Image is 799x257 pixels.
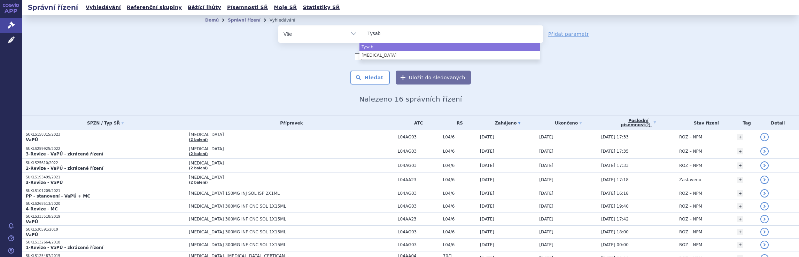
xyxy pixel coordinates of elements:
span: [MEDICAL_DATA] 300MG INF CNC SOL 1X15ML [189,230,363,234]
strong: 1-Revize - VaPÚ - zkrácené řízení [26,245,103,250]
span: ROZ – NPM [679,230,702,234]
span: [DATE] 00:00 [601,242,629,247]
strong: 3-Revize - VaPÚ - zkrácené řízení [26,152,103,156]
p: SUKLS158315/2023 [26,132,185,137]
span: [DATE] [480,163,494,168]
span: [DATE] [539,135,553,139]
span: L04AG03 [398,135,440,139]
span: L04/6 [443,135,476,139]
th: Přípravek [185,116,394,130]
a: Statistiky SŘ [301,3,342,12]
span: L04AG03 [398,149,440,154]
p: SUKLS193499/2021 [26,175,185,180]
th: Stav řízení [676,116,734,130]
a: detail [760,202,769,210]
span: [DATE] [539,230,553,234]
p: SUKLS268513/2020 [26,201,185,206]
label: Zahrnout [DEMOGRAPHIC_DATA] přípravky [355,53,466,60]
span: [DATE] [539,204,553,209]
p: SUKLS25610/2022 [26,161,185,166]
p: SUKLS259925/2022 [26,146,185,151]
span: [MEDICAL_DATA] [189,132,363,137]
li: Tysab [359,43,540,51]
span: [DATE] [539,191,553,196]
span: ROZ – NPM [679,135,702,139]
span: [DATE] [539,163,553,168]
a: detail [760,161,769,170]
span: [DATE] [480,149,494,154]
a: Poslednípísemnost(?) [601,116,676,130]
button: Uložit do sledovaných [396,71,471,85]
span: [DATE] [480,204,494,209]
strong: 4-Revize - MC [26,207,58,211]
a: detail [760,228,769,236]
span: L04/6 [443,242,476,247]
span: L04/6 [443,177,476,182]
p: SUKLS30591/2019 [26,227,185,232]
span: [DATE] [480,135,494,139]
a: Běžící lhůty [186,3,223,12]
span: [DATE] 19:40 [601,204,629,209]
h2: Správní řízení [22,2,84,12]
span: ROZ – NPM [679,242,702,247]
a: (2 balení) [189,138,208,142]
a: + [737,162,743,169]
strong: VaPÚ [26,219,38,224]
span: L04AA23 [398,177,440,182]
span: [MEDICAL_DATA] [189,161,363,166]
a: + [737,203,743,209]
span: [MEDICAL_DATA] 300MG INF CNC SOL 1X15ML [189,204,363,209]
span: L04AG03 [398,191,440,196]
a: Domů [205,18,219,23]
a: detail [760,241,769,249]
span: L04/6 [443,149,476,154]
a: + [737,229,743,235]
span: [DATE] [480,217,494,222]
abbr: (?) [645,123,650,127]
span: [DATE] [480,242,494,247]
span: [MEDICAL_DATA] [189,175,363,180]
p: SUKLS132664/2018 [26,240,185,245]
span: [DATE] [480,230,494,234]
li: Vyhledávání [270,15,304,25]
a: (2 balení) [189,152,208,156]
a: + [737,190,743,196]
a: + [737,148,743,154]
a: detail [760,176,769,184]
a: detail [760,215,769,223]
a: + [737,216,743,222]
span: [MEDICAL_DATA] 150MG INJ SOL ISP 2X1ML [189,191,363,196]
th: Tag [734,116,757,130]
a: SPZN / Typ SŘ [26,118,185,128]
a: Zahájeno [480,118,536,128]
span: Nalezeno 16 správních řízení [359,95,462,103]
a: Moje SŘ [272,3,299,12]
a: + [737,177,743,183]
span: [DATE] 16:18 [601,191,629,196]
a: detail [760,133,769,141]
a: (2 balení) [189,166,208,170]
span: [DATE] [539,217,553,222]
a: + [737,134,743,140]
th: RS [440,116,476,130]
a: Ukončeno [539,118,598,128]
span: [DATE] 17:33 [601,163,629,168]
span: ROZ – NPM [679,204,702,209]
span: ROZ – NPM [679,217,702,222]
span: ROZ – NPM [679,149,702,154]
strong: VaPÚ [26,137,38,142]
span: [DATE] [539,177,553,182]
span: L04/6 [443,230,476,234]
span: L04/6 [443,217,476,222]
strong: 3-Revize - VaPÚ [26,180,63,185]
span: [DATE] [480,177,494,182]
span: [DATE] 18:00 [601,230,629,234]
p: SUKLS333518/2019 [26,214,185,219]
span: [MEDICAL_DATA] 300MG INF CNC SOL 1X15ML [189,242,363,247]
a: detail [760,147,769,155]
strong: PP - stanovení - VaPÚ + MC [26,194,90,199]
button: Hledat [350,71,390,85]
a: Správní řízení [228,18,261,23]
li: [MEDICAL_DATA] [359,51,540,59]
a: Referenční skupiny [125,3,184,12]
